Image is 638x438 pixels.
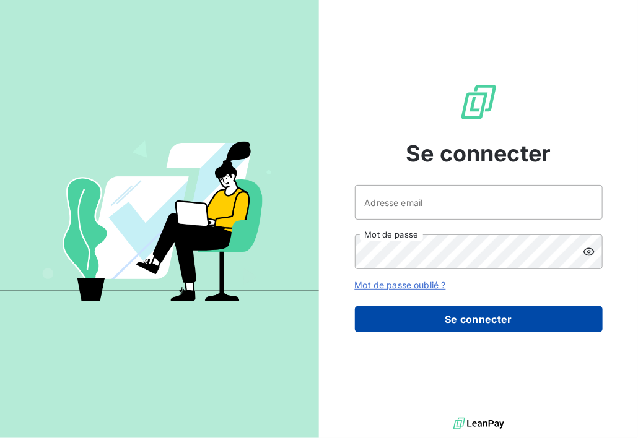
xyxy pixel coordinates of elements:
[355,306,603,332] button: Se connecter
[355,185,603,220] input: placeholder
[453,414,504,433] img: logo
[355,280,446,290] a: Mot de passe oublié ?
[459,82,499,122] img: Logo LeanPay
[406,137,551,170] span: Se connecter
